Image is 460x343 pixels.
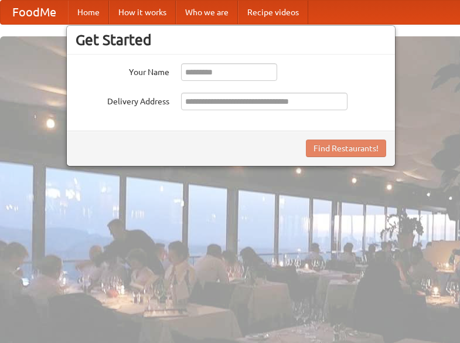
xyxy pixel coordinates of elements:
[68,1,109,24] a: Home
[76,31,386,49] h3: Get Started
[176,1,238,24] a: Who we are
[238,1,308,24] a: Recipe videos
[76,93,169,107] label: Delivery Address
[109,1,176,24] a: How it works
[306,140,386,157] button: Find Restaurants!
[1,1,68,24] a: FoodMe
[76,63,169,78] label: Your Name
